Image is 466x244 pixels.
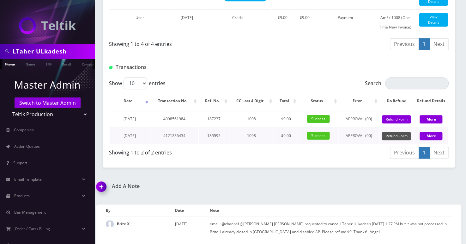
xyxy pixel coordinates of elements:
label: Search: [365,77,449,89]
a: Add A Note [96,183,274,189]
td: 187237 [199,111,228,127]
select: Showentries [124,77,147,89]
strong: Brite X [117,221,130,227]
a: SIM [43,59,55,69]
td: User [110,9,170,35]
input: Search: [385,77,449,89]
a: Phone [2,59,18,69]
td: $9.00 [294,9,316,35]
a: Next [429,38,449,50]
a: Switch to Master Admin [15,97,81,108]
img: Transactions [109,66,112,69]
a: Previous [390,38,419,50]
td: [DATE] [175,216,210,239]
span: Support [13,160,27,166]
th: Error: activate to sort column ascending [339,92,379,110]
td: $9.00 [272,9,294,35]
th: CC Last 4 Digit: activate to sort column ascending [229,92,274,110]
td: APPROVAL (00) [339,128,379,144]
th: Date: activate to sort column ascending [110,92,150,110]
span: Success [307,132,330,140]
a: Email [59,59,74,69]
button: Refund Form [382,132,411,141]
a: Previous [390,147,419,159]
span: Ban Management [14,210,46,215]
td: Credit [204,9,271,35]
a: View Details [419,13,448,27]
button: More [420,115,442,123]
th: Do Refund [379,92,414,110]
a: Next [429,147,449,159]
span: Companies [14,127,34,133]
img: Teltik Production [19,17,76,34]
a: Company [79,59,100,69]
th: Total: activate to sort column ascending [274,92,298,110]
td: $9.00 [274,128,298,144]
span: [DATE] [124,133,136,138]
div: Showing 1 to 4 of 4 entries [109,38,274,48]
label: Show entries [109,77,166,89]
span: [DATE] [181,15,193,20]
td: email: @channel @[PERSON_NAME] [PERSON_NAME] requested to cancel LTaher ULkadesh [DATE] 1:27 PM b... [210,216,452,239]
span: Success [307,115,330,123]
a: 1 [419,147,430,159]
td: 1008 [229,111,274,127]
td: APPROVAL (00) [339,111,379,127]
td: $9.00 [274,111,298,127]
div: Showing 1 to 2 of 2 entries [109,146,274,156]
td: 185595 [199,128,228,144]
td: 4121236434 [150,128,198,144]
td: AmEx 1008 (One Time New Invoice) [375,9,415,35]
span: Products [14,193,30,198]
span: Order / Cart / Billing [15,226,50,231]
th: Note [210,204,452,216]
a: Name [22,59,38,69]
input: Search in Company [13,45,93,57]
th: Ref. No.: activate to sort column ascending [199,92,228,110]
td: 1008 [229,128,274,144]
h1: Transactions [109,64,216,70]
th: Refund Details [414,92,448,110]
th: Date [175,204,210,216]
th: Status: activate to sort column ascending [298,92,338,110]
th: Transaction No.: activate to sort column ascending [150,92,198,110]
a: 1 [419,38,430,50]
span: Email Template [14,177,42,182]
span: Action Queues [14,144,40,149]
td: 4098561984 [150,111,198,127]
td: Payment [316,9,375,35]
button: Refund Form [382,115,411,124]
span: [DATE] [124,116,136,122]
button: More [420,132,442,140]
th: By [106,204,175,216]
